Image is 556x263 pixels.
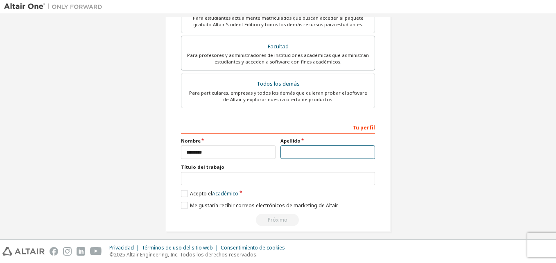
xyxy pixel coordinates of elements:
div: Consentimiento de cookies [221,245,290,251]
label: Me gustaría recibir correos electrónicos de marketing de Altair [181,202,338,209]
div: Todos los demás [186,78,370,90]
img: linkedin.svg [77,247,85,256]
font: 2025 Altair Engineering, Inc. Todos los derechos reservados. [114,251,258,258]
img: facebook.svg [50,247,58,256]
div: Read and acccept EULA to continue [181,214,375,226]
div: Para profesores y administradores de instituciones académicas que administran estudiantes y acced... [186,52,370,65]
div: Tu perfil [181,120,375,134]
img: Altair Uno [4,2,106,11]
div: Para particulares, empresas y todos los demás que quieran probar el software de Altair y explorar... [186,90,370,103]
label: Nombre [181,138,276,144]
div: Términos de uso del sitio web [142,245,221,251]
a: Académico [212,190,238,197]
label: Acepto el [181,190,238,197]
p: © [109,251,290,258]
div: Facultad [186,41,370,52]
img: instagram.svg [63,247,72,256]
img: altair_logo.svg [2,247,45,256]
div: Para estudiantes actualmente matriculados que buscan acceder al paquete gratuito Altair Student E... [186,15,370,28]
img: youtube.svg [90,247,102,256]
label: Título del trabajo [181,164,375,170]
div: Privacidad [109,245,142,251]
label: Apellido [280,138,375,144]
